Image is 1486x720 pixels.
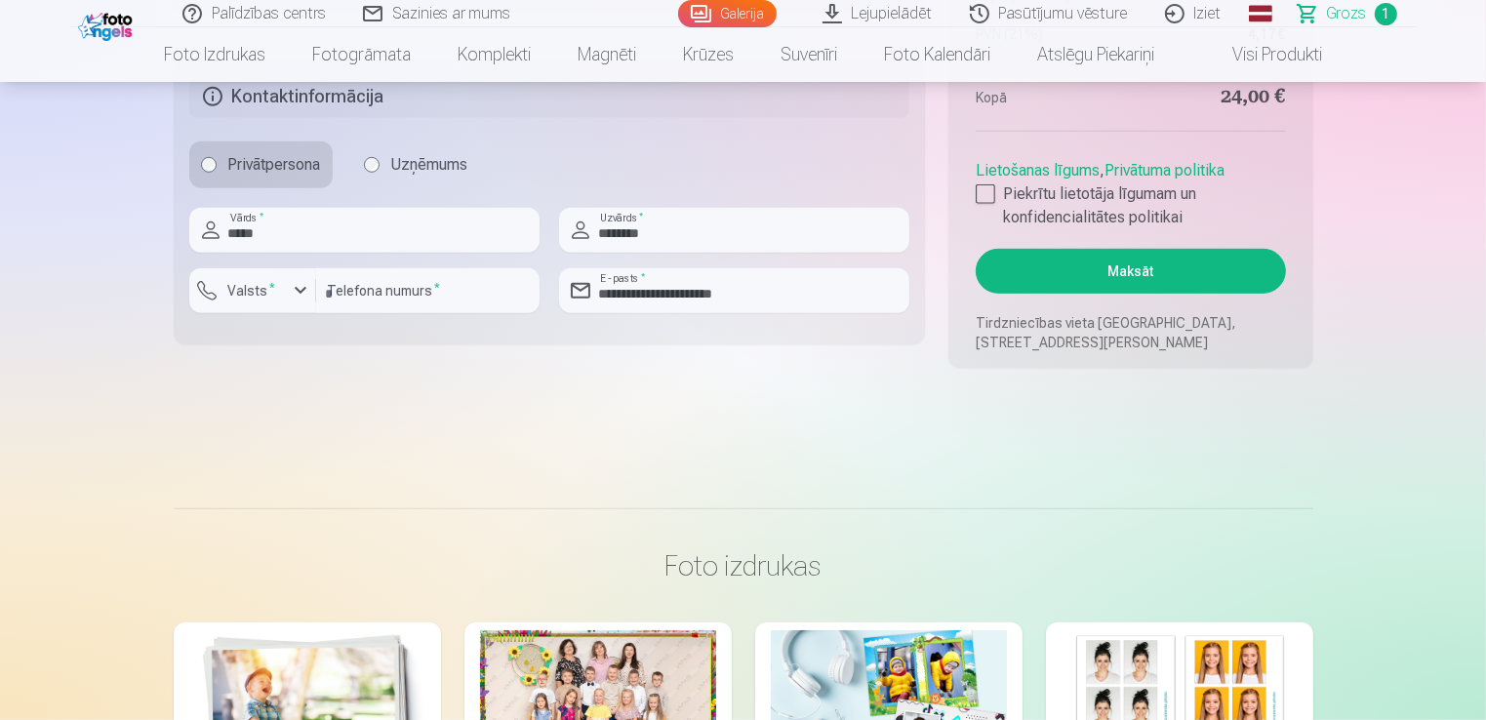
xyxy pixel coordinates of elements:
a: Privātuma politika [1104,161,1225,180]
label: Piekrītu lietotāja līgumam un konfidencialitātes politikai [976,182,1285,229]
label: Privātpersona [189,141,333,188]
button: Valsts* [189,268,316,313]
a: Visi produkti [1178,27,1345,82]
h3: Foto izdrukas [189,548,1298,583]
img: /fa1 [78,8,138,41]
input: Uzņēmums [364,157,380,173]
a: Lietošanas līgums [976,161,1100,180]
label: Valsts [221,281,284,300]
a: Fotogrāmata [289,27,434,82]
a: Foto kalendāri [861,27,1014,82]
button: Maksāt [976,249,1285,294]
a: Komplekti [434,27,554,82]
a: Krūzes [660,27,757,82]
p: Tirdzniecības vieta [GEOGRAPHIC_DATA], [STREET_ADDRESS][PERSON_NAME] [976,313,1285,352]
span: 1 [1375,3,1397,25]
a: Suvenīri [757,27,861,82]
dd: 24,00 € [1141,84,1286,111]
a: Atslēgu piekariņi [1014,27,1178,82]
a: Magnēti [554,27,660,82]
a: Foto izdrukas [141,27,289,82]
label: Uzņēmums [352,141,480,188]
dt: Kopā [976,84,1121,111]
h5: Kontaktinformācija [189,75,910,118]
input: Privātpersona [201,157,217,173]
span: Grozs [1327,2,1367,25]
div: , [976,151,1285,229]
